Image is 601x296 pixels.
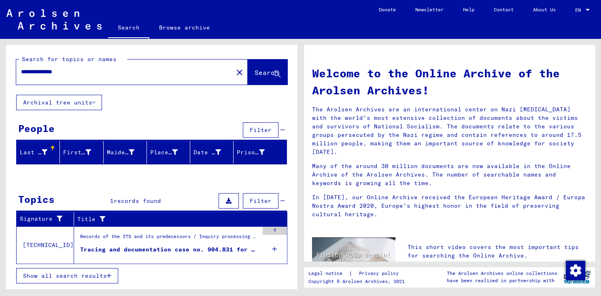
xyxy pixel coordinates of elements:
div: 8 [263,227,287,235]
span: Show all search results [23,272,107,279]
mat-header-cell: Place of Birth [147,141,190,164]
div: Date of Birth [193,146,233,159]
div: First Name [63,148,91,157]
img: yv_logo.png [562,267,592,287]
div: Place of Birth [150,148,178,157]
a: Privacy policy [353,269,408,278]
div: Signature [20,215,64,223]
p: have been realized in partnership with [447,277,557,284]
mat-label: Search for topics or names [22,55,117,63]
button: Clear [231,64,248,80]
span: Search [255,68,279,77]
mat-header-cell: Maiden Name [104,141,147,164]
span: Filter [250,197,272,204]
img: Change consent [566,261,585,280]
button: Archival tree units [16,95,102,110]
div: Title [77,213,277,226]
mat-header-cell: Date of Birth [190,141,234,164]
div: Signature [20,213,74,226]
a: Browse archive [149,18,220,37]
p: This short video covers the most important tips for searching the Online Archive. [408,243,587,260]
img: video.jpg [312,237,395,283]
div: Last Name [20,148,47,157]
div: Title [77,215,267,224]
div: First Name [63,146,103,159]
mat-header-cell: Prisoner # [234,141,286,164]
span: 1 [110,197,114,204]
div: Prisoner # [237,148,264,157]
div: People [18,121,55,136]
p: The Arolsen Archives are an international center on Nazi [MEDICAL_DATA] with the world’s most ext... [312,105,587,156]
div: Place of Birth [150,146,190,159]
span: records found [114,197,161,204]
button: Show all search results [16,268,118,283]
div: Last Name [20,146,59,159]
a: Legal notice [308,269,349,278]
div: Change consent [565,260,585,280]
div: Maiden Name [107,146,147,159]
div: Records of the ITS and its predecessors / Inquiry processing / ITS case files as of 1947 / Reposi... [80,233,259,244]
mat-header-cell: First Name [60,141,103,164]
p: Many of the around 30 million documents are now available in the Online Archive of the Arolsen Ar... [312,162,587,187]
a: Search [108,18,149,39]
p: Copyright © Arolsen Archives, 2021 [308,278,408,285]
div: Topics [18,192,55,207]
span: Filter [250,126,272,134]
button: Filter [243,193,278,209]
div: | [308,269,408,278]
img: Arolsen_neg.svg [6,9,102,30]
div: Prisoner # [237,146,276,159]
td: [TECHNICAL_ID] [17,226,74,264]
mat-icon: close [235,68,244,77]
div: Date of Birth [193,148,221,157]
p: In [DATE], our Online Archive received the European Heritage Award / Europa Nostra Award 2020, Eu... [312,193,587,219]
h1: Welcome to the Online Archive of the Arolsen Archives! [312,65,587,99]
span: EN [575,7,584,13]
div: Maiden Name [107,148,134,157]
div: Tracing and documentation case no. 904.831 for [PERSON_NAME] born [DEMOGRAPHIC_DATA] or15.06.1914 [80,245,259,254]
mat-header-cell: Last Name [17,141,60,164]
p: The Arolsen Archives online collections [447,270,557,277]
button: Filter [243,122,278,138]
button: Search [248,60,287,85]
